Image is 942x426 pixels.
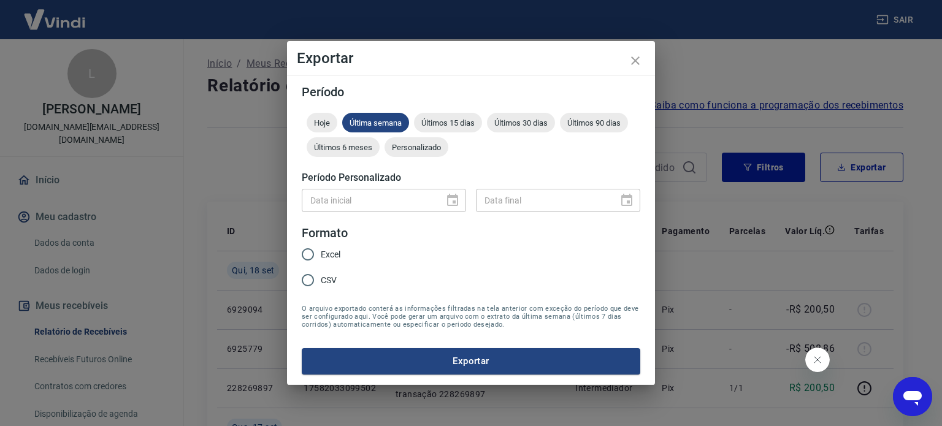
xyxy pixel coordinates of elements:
div: Últimos 90 dias [560,113,628,132]
div: Últimos 30 dias [487,113,555,132]
iframe: Botão para abrir a janela de mensagens [893,377,932,416]
h4: Exportar [297,51,645,66]
input: DD/MM/YYYY [302,189,435,211]
span: Hoje [307,118,337,127]
h5: Período Personalizado [302,172,640,184]
div: Hoje [307,113,337,132]
div: Últimos 6 meses [307,137,380,157]
button: Exportar [302,348,640,374]
span: Últimos 15 dias [414,118,482,127]
div: Última semana [342,113,409,132]
input: DD/MM/YYYY [476,189,610,211]
span: Últimos 30 dias [487,118,555,127]
span: Personalizado [385,143,448,152]
span: O arquivo exportado conterá as informações filtradas na tela anterior com exceção do período que ... [302,305,640,329]
span: CSV [321,274,337,287]
legend: Formato [302,224,348,242]
span: Olá! Precisa de ajuda? [7,9,103,18]
span: Últimos 6 meses [307,143,380,152]
button: close [621,46,650,75]
iframe: Fechar mensagem [805,348,830,372]
span: Excel [321,248,340,261]
span: Última semana [342,118,409,127]
span: Últimos 90 dias [560,118,628,127]
h5: Período [302,86,640,98]
div: Últimos 15 dias [414,113,482,132]
div: Personalizado [385,137,448,157]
